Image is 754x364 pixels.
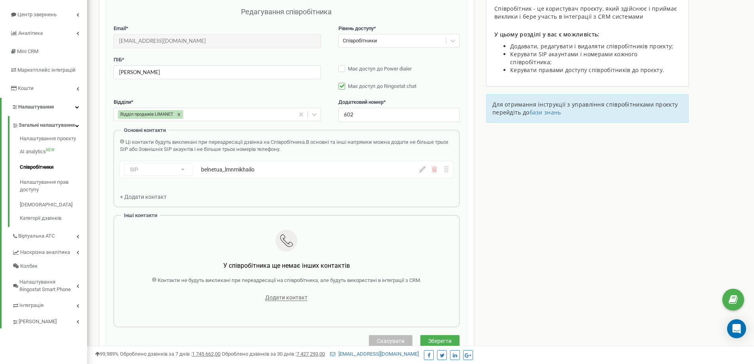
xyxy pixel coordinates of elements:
[125,139,306,145] span: Ці контакти будуть викликані при переадресації дзвінка на Співробітника.
[20,144,87,160] a: AI analyticsNEW
[338,25,374,31] span: Рівень доступу
[12,259,87,273] a: Колбек
[494,30,600,38] span: У цьому розділі у вас є можливість:
[12,296,87,313] a: Інтеграція
[18,233,55,240] span: Віртуальна АТС
[12,243,87,259] a: Наскрізна аналітика
[494,5,677,20] span: Співробітник - це користувач проєкту, який здійснює і приймає виклики і бере участь в інтеграції ...
[265,294,308,301] span: Додати контакт
[114,57,122,63] span: ПІБ
[12,227,87,243] a: Віртуальна АТС
[348,83,416,89] span: Має доступ до Ringostat chat
[420,335,460,347] button: Зберегти
[428,338,452,344] span: Зберегти
[192,351,220,357] u: 1 745 662,00
[338,99,384,105] span: Додатковий номер
[17,11,57,17] span: Центр звернень
[12,313,87,329] a: [PERSON_NAME]
[120,194,167,200] span: + Додати контакт
[18,104,54,110] span: Налаштування
[18,85,34,91] span: Кошти
[19,278,76,293] span: Налаштування Ringostat Smart Phone
[222,351,325,357] span: Оброблено дзвінків за 30 днів :
[223,262,350,269] span: У співробітника ще немає інших контактів
[124,212,157,218] span: Інші контакти
[158,277,421,283] span: Контакти не будуть викликані при переадресації на співробітника, але будуть використані в інтегра...
[201,166,367,173] div: belnetua_lmnmikhailo
[114,34,321,48] input: Введіть Email
[510,66,664,74] span: Керувати правами доступу співробітників до проєкту.
[95,351,119,357] span: 99,989%
[343,37,377,45] div: Співробітники
[530,109,561,116] a: бази знань
[120,161,453,178] div: SIPbelnetua_lmnmikhailo
[2,98,87,116] a: Налаштування
[19,318,57,326] span: [PERSON_NAME]
[120,351,220,357] span: Оброблено дзвінків за 7 днів :
[20,213,87,222] a: Категорії дзвінків
[19,122,75,129] span: Загальні налаштування
[20,135,87,145] a: Налаштування проєкту
[19,302,44,309] span: Інтеграція
[118,110,175,119] div: Відділ продажів LIMANET
[510,42,674,50] span: Додавати, редагувати і видаляти співробітників проєкту;
[114,25,126,31] span: Email
[20,249,70,256] span: Наскрізна аналітика
[17,67,76,73] span: Маркетплейс інтеграцій
[296,351,325,357] u: 7 427 293,00
[510,50,637,66] span: Керувати SIP акаунтами і номерами кожного співробітника;
[124,127,166,133] span: Основні контакти
[338,108,460,122] input: Вкажіть додатковий номер
[18,30,43,36] span: Аналiтика
[114,65,321,79] input: Введіть ПІБ
[330,351,419,357] a: [EMAIL_ADDRESS][DOMAIN_NAME]
[12,273,87,296] a: Налаштування Ringostat Smart Phone
[20,197,87,213] a: [DEMOGRAPHIC_DATA]
[20,160,87,175] a: Співробітники
[20,263,38,270] span: Колбек
[727,319,746,338] div: Open Intercom Messenger
[348,66,412,72] span: Має доступ до Power dialer
[17,48,38,54] span: Mini CRM
[377,338,405,344] span: Скасувати
[492,101,678,116] span: Для отримання інструкції з управління співробітниками проєкту перейдіть до
[20,175,87,197] a: Налаштування прав доступу
[241,8,332,16] span: Редагування співробітника
[114,99,131,105] span: Відділи
[369,335,412,347] button: Скасувати
[12,116,87,132] a: Загальні налаштування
